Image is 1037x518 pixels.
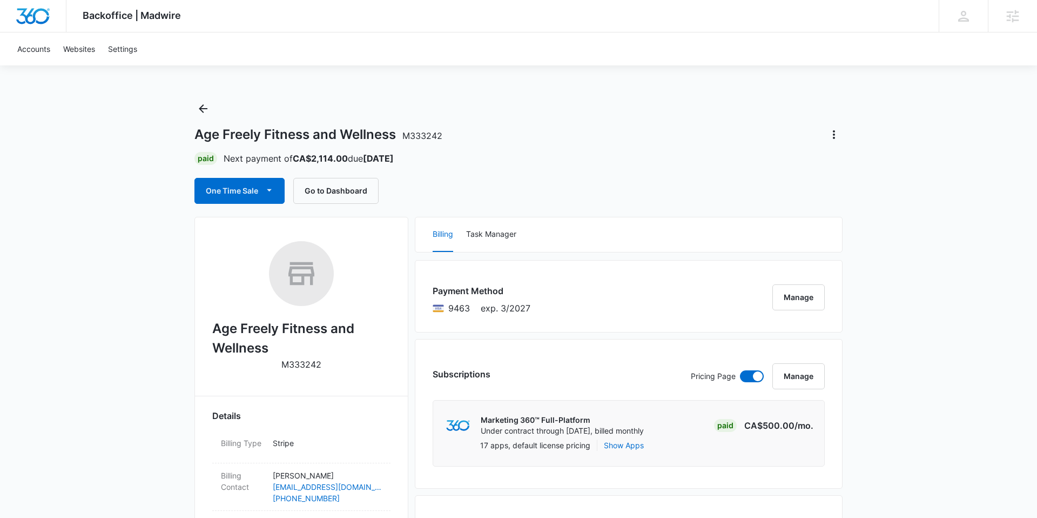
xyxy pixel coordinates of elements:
[221,470,264,493] dt: Billing Contact
[481,302,530,315] span: exp. 3/2027
[772,363,825,389] button: Manage
[691,370,736,382] p: Pricing Page
[194,178,285,204] button: One Time Sale
[273,481,382,493] a: [EMAIL_ADDRESS][DOMAIN_NAME]
[433,217,453,252] button: Billing
[11,32,57,65] a: Accounts
[481,426,644,436] p: Under contract through [DATE], billed monthly
[446,420,469,431] img: marketing360Logo
[744,419,813,432] p: CA$500.00
[293,178,379,204] button: Go to Dashboard
[448,302,470,315] span: Visa ending with
[212,409,241,422] span: Details
[363,153,394,164] strong: [DATE]
[273,437,382,449] p: Stripe
[212,319,390,358] h2: Age Freely Fitness and Wellness
[714,419,737,432] div: Paid
[825,126,843,143] button: Actions
[212,431,390,463] div: Billing TypeStripe
[194,100,212,117] button: Back
[102,32,144,65] a: Settings
[480,440,590,451] p: 17 apps, default license pricing
[466,217,516,252] button: Task Manager
[481,415,644,426] p: Marketing 360™ Full-Platform
[83,10,181,21] span: Backoffice | Madwire
[433,368,490,381] h3: Subscriptions
[273,493,382,504] a: [PHONE_NUMBER]
[273,470,382,481] p: [PERSON_NAME]
[281,358,321,371] p: M333242
[221,437,264,449] dt: Billing Type
[224,152,394,165] p: Next payment of due
[194,127,442,143] h1: Age Freely Fitness and Wellness
[402,130,442,141] span: M333242
[604,440,644,451] button: Show Apps
[194,152,217,165] div: Paid
[212,463,390,511] div: Billing Contact[PERSON_NAME][EMAIL_ADDRESS][DOMAIN_NAME][PHONE_NUMBER]
[794,420,813,431] span: /mo.
[433,284,530,297] h3: Payment Method
[57,32,102,65] a: Websites
[772,284,825,310] button: Manage
[293,153,348,164] strong: CA$2,114.00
